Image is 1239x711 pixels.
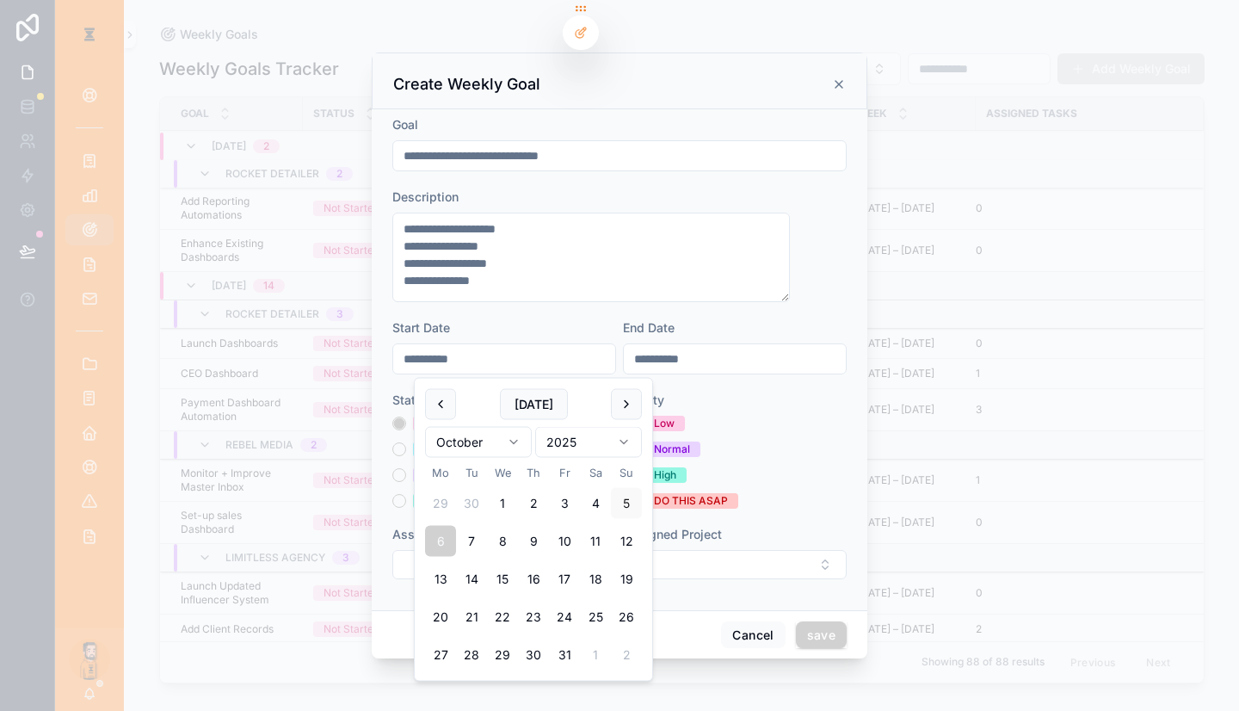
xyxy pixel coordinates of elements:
span: Description [392,189,459,204]
th: Tuesday [456,465,487,481]
button: Wednesday, 15 October 2025 [487,564,518,595]
th: Friday [549,465,580,481]
button: Saturday, 4 October 2025 [580,488,611,519]
button: Monday, 13 October 2025 [425,564,456,595]
span: End Date [623,320,675,335]
button: Thursday, 16 October 2025 [518,564,549,595]
div: High [654,467,676,483]
button: [DATE] [500,389,568,420]
table: October 2025 [425,465,642,671]
button: Saturday, 18 October 2025 [580,564,611,595]
span: Status [392,393,429,407]
button: Friday, 24 October 2025 [549,602,580,633]
button: Tuesday, 21 October 2025 [456,602,487,633]
button: save [796,621,847,649]
button: Select Button [623,550,847,579]
div: DO THIS ASAP [654,493,728,509]
button: Monday, 27 October 2025 [425,640,456,671]
th: Monday [425,465,456,481]
button: Sunday, 12 October 2025 [611,526,642,557]
div: Low [654,416,675,431]
button: Tuesday, 30 September 2025 [456,488,487,519]
span: Assigned Client [392,527,484,541]
button: Select Button [392,550,616,579]
button: Saturday, 25 October 2025 [580,602,611,633]
button: Today, Sunday, 5 October 2025 [611,488,642,519]
button: Wednesday, 29 October 2025 [487,640,518,671]
button: Sunday, 26 October 2025 [611,602,642,633]
button: Wednesday, 1 October 2025 [487,488,518,519]
button: Tuesday, 14 October 2025 [456,564,487,595]
button: Wednesday, 8 October 2025 [487,526,518,557]
button: Thursday, 30 October 2025 [518,640,549,671]
span: Start Date [392,320,450,335]
button: Sunday, 19 October 2025 [611,564,642,595]
button: Thursday, 23 October 2025 [518,602,549,633]
button: Friday, 31 October 2025 [549,640,580,671]
button: Friday, 17 October 2025 [549,564,580,595]
button: Sunday, 2 November 2025 [611,640,642,671]
button: Saturday, 11 October 2025 [580,526,611,557]
th: Wednesday [487,465,518,481]
th: Saturday [580,465,611,481]
span: Assigned Project [623,527,722,541]
button: Friday, 3 October 2025 [549,488,580,519]
button: Tuesday, 28 October 2025 [456,640,487,671]
button: Thursday, 2 October 2025 [518,488,549,519]
h3: Create Weekly Goal [393,74,540,95]
button: Monday, 20 October 2025 [425,602,456,633]
button: Tuesday, 7 October 2025 [456,526,487,557]
button: Friday, 10 October 2025 [549,526,580,557]
th: Sunday [611,465,642,481]
th: Thursday [518,465,549,481]
button: Thursday, 9 October 2025 [518,526,549,557]
button: Wednesday, 22 October 2025 [487,602,518,633]
button: Cancel [721,621,785,649]
div: Normal [654,442,690,457]
span: Goal [392,117,418,132]
button: Monday, 29 September 2025 [425,488,456,519]
button: Monday, 6 October 2025, selected [425,526,456,557]
button: Saturday, 1 November 2025 [580,640,611,671]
